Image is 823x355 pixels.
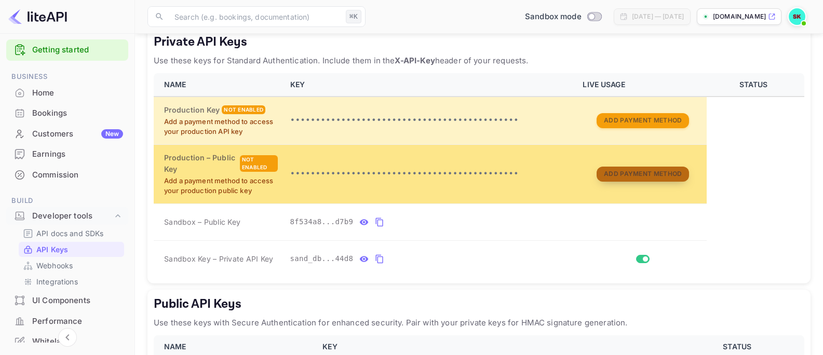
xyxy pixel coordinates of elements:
a: Add Payment Method [597,169,689,177]
button: Add Payment Method [597,113,689,128]
button: Add Payment Method [597,167,689,182]
div: Webhooks [19,258,124,273]
h5: Public API Keys [154,296,804,312]
div: UI Components [32,295,123,307]
div: Switch to Production mode [521,11,605,23]
p: API Keys [36,244,68,255]
a: Webhooks [23,260,120,271]
th: KEY [284,73,577,97]
p: Use these keys with Secure Authentication for enhanced security. Pair with your private keys for ... [154,317,804,329]
div: ⌘K [346,10,361,23]
span: 8f534a8...d7b9 [290,216,354,227]
span: Sandbox mode [525,11,582,23]
img: S k [789,8,805,25]
div: Whitelabel [32,336,123,348]
div: Developer tools [6,207,128,225]
div: New [101,129,123,139]
button: Collapse navigation [58,328,77,347]
a: API docs and SDKs [23,228,120,239]
a: Integrations [23,276,120,287]
input: Search (e.g. bookings, documentation) [168,6,342,27]
div: CustomersNew [6,124,128,144]
span: sand_db...44d8 [290,253,354,264]
p: Use these keys for Standard Authentication. Include them in the header of your requests. [154,54,804,67]
div: Bookings [6,103,128,124]
a: UI Components [6,291,128,310]
strong: X-API-Key [395,56,435,65]
p: Add a payment method to access your production public key [164,176,278,196]
table: private api keys table [154,73,804,277]
div: Integrations [19,274,124,289]
div: Performance [6,311,128,332]
p: Add a payment method to access your production API key [164,117,278,137]
div: Performance [32,316,123,327]
p: ••••••••••••••••••••••••••••••••••••••••••••• [290,168,571,180]
div: Earnings [32,148,123,160]
a: Earnings [6,144,128,163]
span: Sandbox Key – Private API Key [164,254,273,263]
div: Home [6,83,128,103]
div: Developer tools [32,210,113,222]
a: CustomersNew [6,124,128,143]
th: NAME [154,73,284,97]
div: Commission [32,169,123,181]
div: Bookings [32,107,123,119]
span: Build [6,195,128,207]
p: ••••••••••••••••••••••••••••••••••••••••••••• [290,114,571,127]
p: API docs and SDKs [36,228,104,239]
div: UI Components [6,291,128,311]
p: Webhooks [36,260,73,271]
div: [DATE] — [DATE] [632,12,684,21]
div: API docs and SDKs [19,226,124,241]
a: Getting started [32,44,123,56]
h6: Production – Public Key [164,152,238,175]
a: Commission [6,165,128,184]
div: Getting started [6,39,128,61]
div: API Keys [19,242,124,257]
a: API Keys [23,244,120,255]
div: Home [32,87,123,99]
img: LiteAPI logo [8,8,67,25]
a: Bookings [6,103,128,122]
a: Whitelabel [6,332,128,351]
div: Earnings [6,144,128,165]
th: LIVE USAGE [576,73,707,97]
div: Customers [32,128,123,140]
a: Home [6,83,128,102]
a: Performance [6,311,128,331]
th: STATUS [707,73,804,97]
a: Add Payment Method [597,115,689,124]
div: Not enabled [222,105,265,114]
p: [DOMAIN_NAME] [713,12,766,21]
p: Integrations [36,276,78,287]
div: Whitelabel [6,332,128,352]
span: Sandbox – Public Key [164,216,240,227]
h5: Private API Keys [154,34,804,50]
div: Not enabled [240,155,278,172]
h6: Production Key [164,104,220,116]
div: Commission [6,165,128,185]
span: Business [6,71,128,83]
